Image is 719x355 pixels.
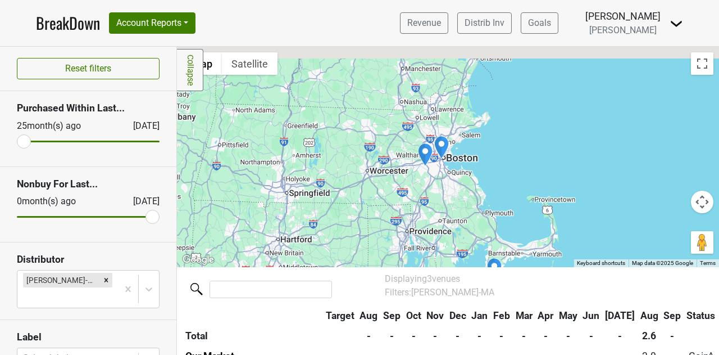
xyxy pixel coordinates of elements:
th: Total [183,326,323,347]
div: [DATE] [123,195,160,208]
h3: Nonbuy For Last... [17,178,160,190]
th: Jun: activate to sort column ascending [580,306,603,326]
a: Revenue [400,12,448,34]
span: [PERSON_NAME]-MA [411,287,494,298]
button: Reset filters [17,58,160,79]
a: Collapse [177,49,203,91]
div: Our Market [486,258,502,281]
div: 0 month(s) ago [17,195,106,208]
button: Show satellite imagery [222,52,277,75]
th: - [602,326,638,347]
th: Feb: activate to sort column ascending [490,306,513,326]
th: - [469,326,491,347]
span: [PERSON_NAME] [589,25,657,35]
th: Oct: activate to sort column ascending [403,306,424,326]
th: May: activate to sort column ascending [556,306,580,326]
th: - [357,326,381,347]
a: BreakDown [36,11,100,35]
th: - [424,326,447,347]
h3: Purchased Within Last... [17,102,160,114]
th: &nbsp;: activate to sort column ascending [183,306,323,326]
th: - [490,326,513,347]
button: Map camera controls [691,191,713,213]
th: - [403,326,424,347]
div: [PERSON_NAME] [585,9,661,24]
div: 25 month(s) ago [17,119,106,133]
span: Map data ©2025 Google [632,260,693,266]
th: Apr: activate to sort column ascending [535,306,556,326]
th: Sep: activate to sort column ascending [380,306,403,326]
th: Aug: activate to sort column ascending [638,306,661,326]
button: Toggle fullscreen view [691,52,713,75]
div: [PERSON_NAME]-MA [23,273,100,287]
th: - [580,326,603,347]
th: Nov: activate to sort column ascending [424,306,447,326]
a: Distrib Inv [457,12,512,34]
th: Aug: activate to sort column ascending [357,306,381,326]
h3: Distributor [17,254,160,266]
th: Jan: activate to sort column ascending [469,306,491,326]
th: 2.6 [638,326,661,347]
th: Status: activate to sort column ascending [684,306,718,326]
h3: Label [17,331,160,343]
img: Google [180,253,217,267]
div: [DATE] [123,119,160,133]
th: - [535,326,556,347]
th: - [556,326,580,347]
th: Mar: activate to sort column ascending [513,306,535,326]
th: - [513,326,535,347]
th: Jul: activate to sort column ascending [602,306,638,326]
button: Keyboard shortcuts [577,259,625,267]
a: Goals [521,12,558,34]
button: Drag Pegman onto the map to open Street View [691,231,713,254]
div: Urban Grape South End [434,136,449,159]
th: Sep: activate to sort column ascending [661,306,684,326]
button: Account Reports [109,12,195,34]
a: Open this area in Google Maps (opens a new window) [180,253,217,267]
div: Remove MS Walker-MA [100,273,112,287]
th: - [447,326,469,347]
th: - [380,326,403,347]
a: Terms (opens in new tab) [700,260,716,266]
div: vinodivino [417,143,433,167]
th: - [661,326,684,347]
img: Dropdown Menu [670,17,683,30]
th: Dec: activate to sort column ascending [447,306,469,326]
th: Target: activate to sort column ascending [323,306,357,326]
